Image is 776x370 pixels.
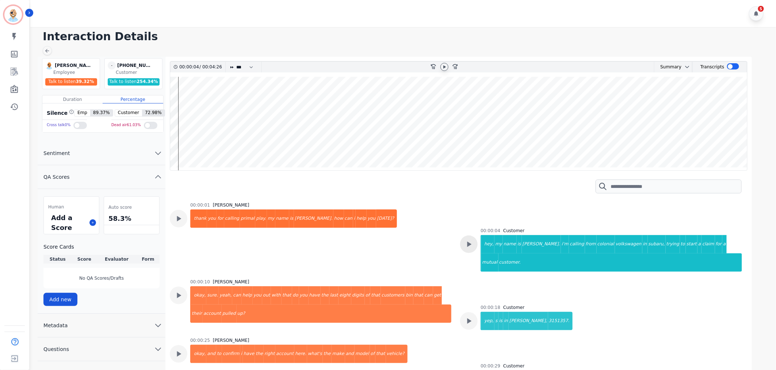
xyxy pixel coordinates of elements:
[333,209,344,228] div: how
[503,305,524,310] div: Customer
[242,286,253,305] div: help
[53,69,98,75] div: Employee
[255,209,267,228] div: play.
[217,209,224,228] div: for
[38,346,75,353] span: Questions
[90,110,113,116] span: 89.37 %
[154,345,163,354] svg: chevron down
[179,62,224,72] div: /
[190,337,210,343] div: 00:00:25
[107,203,156,212] div: Auto score
[481,235,494,253] div: hey,
[275,345,294,363] div: account
[216,345,222,363] div: to
[353,209,356,228] div: i
[722,235,726,253] div: a
[191,305,203,323] div: their
[48,204,64,210] span: Human
[43,268,160,288] div: No QA Scores/Drafts
[309,286,321,305] div: have
[142,110,165,116] span: 72.98 %
[498,253,742,272] div: customer.
[503,228,524,234] div: Customer
[137,79,158,84] span: 254.34 %
[219,286,232,305] div: yeah,
[684,64,690,70] svg: chevron down
[74,110,90,116] span: Emp
[43,255,72,264] th: Status
[517,235,522,253] div: is
[413,286,424,305] div: that
[190,202,210,208] div: 00:00:01
[292,286,299,305] div: do
[237,305,452,323] div: up?
[299,286,309,305] div: you
[681,64,690,70] button: chevron down
[503,363,524,369] div: Customer
[275,209,289,228] div: name
[365,286,371,305] div: of
[191,209,207,228] div: thank
[207,209,217,228] div: you
[367,209,376,228] div: you
[154,173,163,181] svg: chevron up
[351,286,365,305] div: digits
[38,165,165,189] button: QA Scores chevron up
[116,69,161,75] div: Customer
[509,312,548,330] div: [PERSON_NAME],
[494,312,498,330] div: s
[498,312,504,330] div: is
[108,78,160,86] div: Talk to listen
[615,235,642,253] div: volkswagen
[42,95,103,103] div: Duration
[115,110,142,116] span: Customer
[47,120,70,131] div: Cross talk 0 %
[503,235,517,253] div: name
[191,345,206,363] div: okay,
[255,345,264,363] div: the
[370,345,376,363] div: of
[38,173,76,181] span: QA Scores
[569,235,585,253] div: calling
[271,286,282,305] div: with
[55,61,91,69] div: [PERSON_NAME]
[201,62,221,72] div: 00:04:26
[45,78,97,86] div: Talk to listen
[697,235,702,253] div: a
[38,337,165,361] button: Questions chevron down
[339,286,351,305] div: eight
[481,312,494,330] div: yep,
[481,363,500,369] div: 00:00:29
[332,345,345,363] div: make
[103,95,163,103] div: Percentage
[375,345,386,363] div: that
[76,79,94,84] span: 39.32 %
[111,120,141,131] div: Dead air 61.03 %
[264,345,275,363] div: right
[262,286,271,305] div: out
[108,61,116,69] span: -
[43,293,77,306] button: Add new
[381,286,405,305] div: customers
[253,286,262,305] div: you
[294,209,333,228] div: [PERSON_NAME].
[345,345,355,363] div: and
[97,255,137,264] th: Evaluator
[206,345,216,363] div: and
[213,337,249,343] div: [PERSON_NAME]
[107,212,156,225] div: 58.3%
[213,279,249,285] div: [PERSON_NAME]
[38,322,73,329] span: Metadata
[267,209,275,228] div: my
[329,286,339,305] div: last
[222,345,240,363] div: confirm
[72,255,97,264] th: Score
[700,62,724,72] div: Transcripts
[758,6,764,12] div: 5
[481,305,500,310] div: 00:00:18
[370,286,381,305] div: that
[481,228,500,234] div: 00:00:04
[282,286,292,305] div: that
[154,149,163,158] svg: chevron down
[38,141,165,165] button: Sentiment chevron down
